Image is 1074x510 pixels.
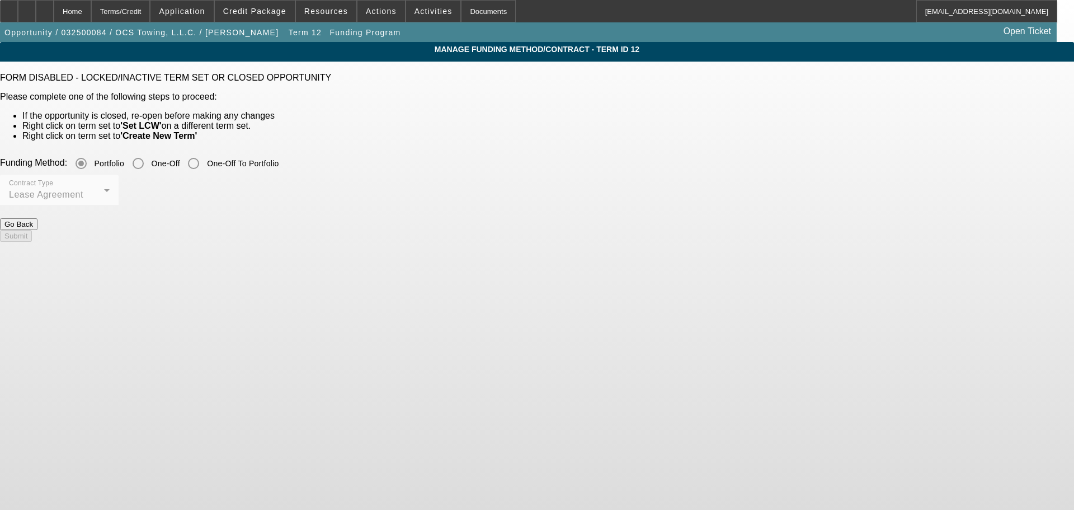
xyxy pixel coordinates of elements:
span: Actions [366,7,397,16]
button: Funding Program [327,22,404,43]
button: Activities [406,1,461,22]
button: Resources [296,1,356,22]
b: 'Set LCW' [120,121,161,130]
span: Application [159,7,205,16]
span: Manage Funding Method/Contract - Term ID 12 [8,45,1066,54]
button: Application [150,1,213,22]
li: Right click on term set to on a different term set. [22,121,1074,131]
span: Funding Program [330,28,401,37]
span: Term 12 [289,28,322,37]
mat-label: Contract Type [9,180,53,187]
span: Activities [414,7,453,16]
button: Credit Package [215,1,295,22]
li: If the opportunity is closed, re-open before making any changes [22,111,1074,121]
span: Opportunity / 032500084 / OCS Towing, L.L.C. / [PERSON_NAME] [4,28,279,37]
b: 'Create New Term' [120,131,197,141]
span: Resources [304,7,348,16]
button: Actions [357,1,405,22]
li: Right click on term set to [22,131,1074,141]
a: Open Ticket [999,22,1056,41]
span: Credit Package [223,7,286,16]
button: Term 12 [286,22,324,43]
